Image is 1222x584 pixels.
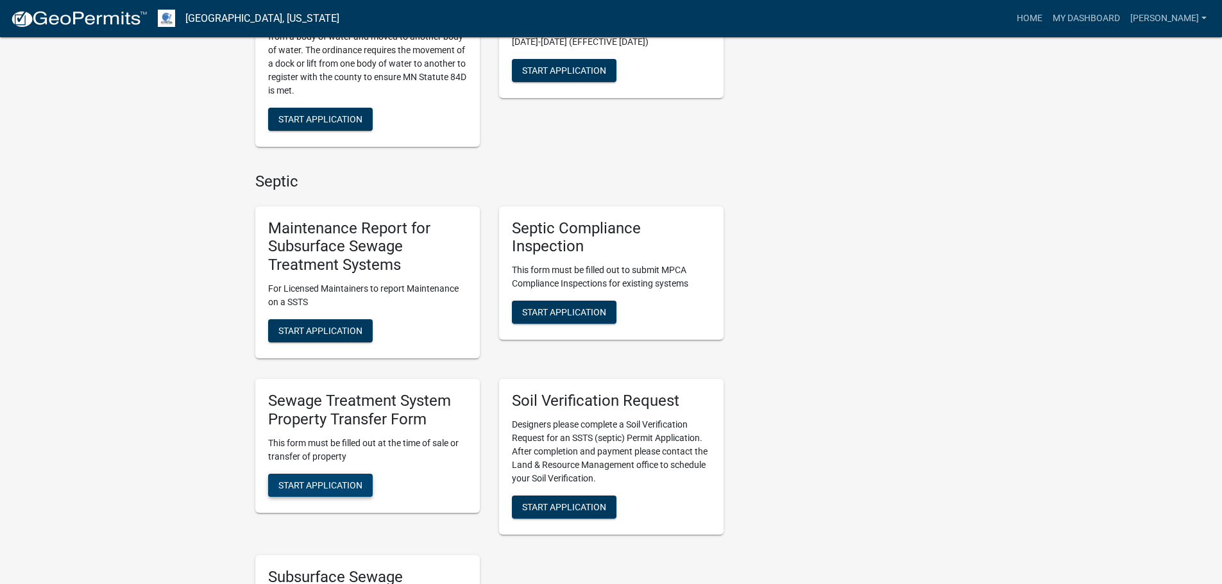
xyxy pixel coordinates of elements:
img: Otter Tail County, Minnesota [158,10,175,27]
h5: Soil Verification Request [512,392,711,410]
a: [GEOGRAPHIC_DATA], [US_STATE] [185,8,339,29]
a: [PERSON_NAME] [1125,6,1212,31]
button: Start Application [512,496,616,519]
a: Home [1012,6,1048,31]
span: Start Application [522,307,606,317]
h4: Septic [255,172,724,191]
h5: Septic Compliance Inspection [512,219,711,256]
h5: Maintenance Report for Subsurface Sewage Treatment Systems [268,219,467,274]
button: Start Application [512,59,616,82]
button: Start Application [268,474,373,497]
button: Start Application [268,108,373,131]
p: Designers please complete a Soil Verification Request for an SSTS (septic) Permit Application. Af... [512,418,711,485]
span: Start Application [522,501,606,512]
p: This form must be filled out at the time of sale or transfer of property [268,437,467,463]
button: Start Application [268,319,373,342]
p: For Licensed Maintainers to report Maintenance on a SSTS [268,282,467,309]
span: Start Application [278,326,362,336]
span: Start Application [522,65,606,75]
button: Start Application [512,301,616,324]
h5: Sewage Treatment System Property Transfer Form [268,392,467,429]
p: This form must be filled out to submit MPCA Compliance Inspections for existing systems [512,263,711,290]
a: My Dashboard [1048,6,1125,31]
span: Start Application [278,480,362,490]
span: Start Application [278,113,362,124]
